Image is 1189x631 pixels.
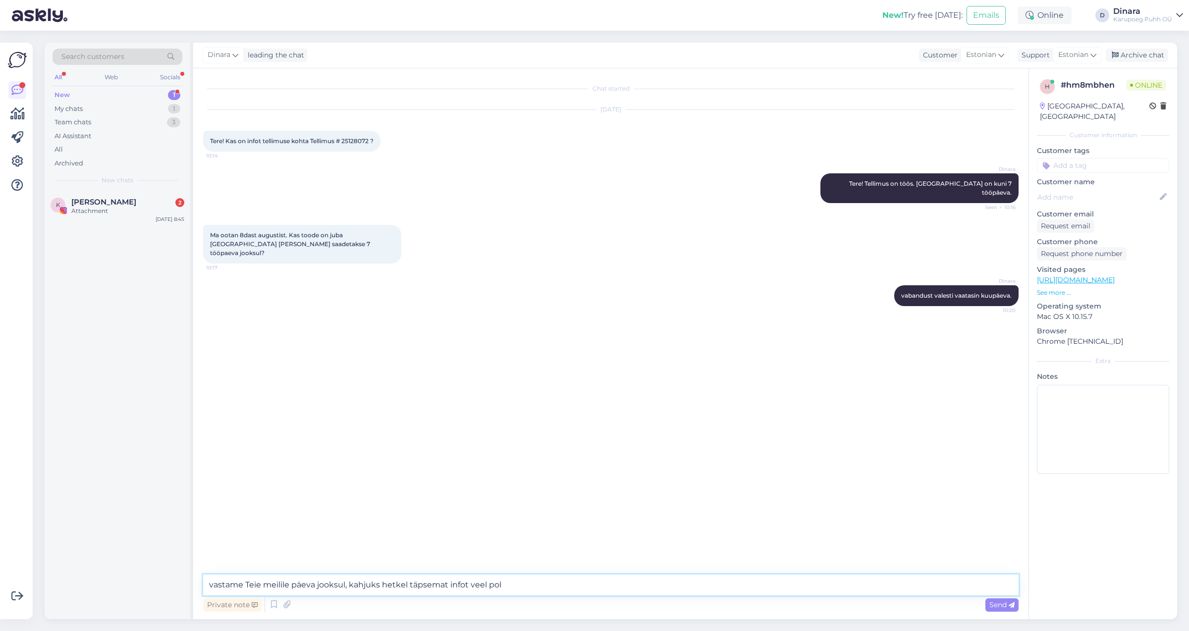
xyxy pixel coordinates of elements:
[203,575,1019,595] textarea: vastame Teie meilile päeva jooksul, kahjuks hetkel täpsemat infot veel pol
[978,307,1016,314] span: 10:20
[1037,219,1094,233] div: Request email
[71,207,184,215] div: Attachment
[1037,326,1169,336] p: Browser
[978,277,1016,285] span: Dinara
[1037,275,1115,284] a: [URL][DOMAIN_NAME]
[919,50,958,60] div: Customer
[1037,312,1169,322] p: Mac OS X 10.15.7
[1037,288,1169,297] p: See more ...
[102,176,133,185] span: New chats
[158,71,182,84] div: Socials
[244,50,304,60] div: leading the chat
[53,71,64,84] div: All
[1037,336,1169,347] p: Chrome [TECHNICAL_ID]
[1037,237,1169,247] p: Customer phone
[1037,247,1127,261] div: Request phone number
[882,9,963,21] div: Try free [DATE]:
[210,231,372,257] span: Ma ootan 8dast augustist. Kas toode on juba [GEOGRAPHIC_DATA] [PERSON_NAME] saadetakse 7 tööpaeva...
[978,204,1016,211] span: Seen ✓ 10:16
[168,104,180,114] div: 1
[1037,146,1169,156] p: Customer tags
[54,158,83,168] div: Archived
[156,215,184,223] div: [DATE] 8:45
[54,131,91,141] div: AI Assistant
[1040,101,1149,122] div: [GEOGRAPHIC_DATA], [GEOGRAPHIC_DATA]
[966,50,996,60] span: Estonian
[54,90,70,100] div: New
[901,292,1012,299] span: vabandust valesti vaatasin kuupäeva.
[1037,264,1169,275] p: Visited pages
[967,6,1006,25] button: Emails
[1126,80,1166,91] span: Online
[849,180,1013,196] span: Tere! Tellimus on töös. [GEOGRAPHIC_DATA] on kuni 7 tööpäeva.
[208,50,230,60] span: Dinara
[1058,50,1088,60] span: Estonian
[1045,83,1050,90] span: h
[203,84,1019,93] div: Chat started
[989,600,1015,609] span: Send
[1018,6,1072,24] div: Online
[1037,301,1169,312] p: Operating system
[1037,209,1169,219] p: Customer email
[1037,177,1169,187] p: Customer name
[56,201,60,209] span: K
[8,51,27,69] img: Askly Logo
[1037,158,1169,173] input: Add a tag
[1113,15,1172,23] div: Karupoeg Puhh OÜ
[61,52,124,62] span: Search customers
[54,117,91,127] div: Team chats
[54,145,63,155] div: All
[103,71,120,84] div: Web
[1106,49,1168,62] div: Archive chat
[1095,8,1109,22] div: D
[206,264,243,271] span: 10:17
[1037,131,1169,140] div: Customer information
[1037,192,1158,203] input: Add name
[1037,357,1169,366] div: Extra
[203,598,262,612] div: Private note
[1113,7,1172,15] div: Dinara
[978,165,1016,173] span: Dinara
[168,90,180,100] div: 1
[167,117,180,127] div: 3
[206,152,243,159] span: 10:14
[210,137,374,145] span: Tere! Kas on infot tellimuse kohta Tellimus # 25128072 ?
[1037,371,1169,382] p: Notes
[54,104,83,114] div: My chats
[203,105,1019,114] div: [DATE]
[1018,50,1050,60] div: Support
[71,198,136,207] span: Kristin Kerro
[175,198,184,207] div: 2
[1061,79,1126,91] div: # hm8mbhen
[882,10,904,20] b: New!
[1113,7,1183,23] a: DinaraKarupoeg Puhh OÜ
